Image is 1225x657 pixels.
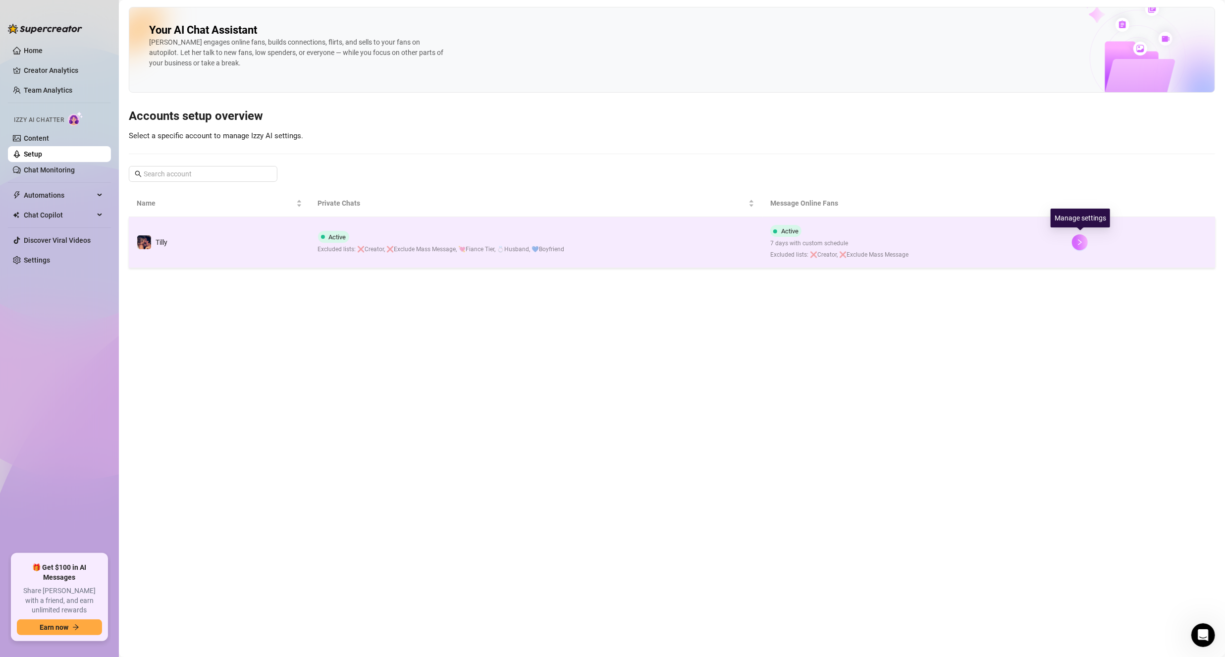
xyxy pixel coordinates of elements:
span: Excluded lists: ❌Creator, ❌Exclude Mass Message, 💘Fiance Tier, 💍Husband, 💙Boyfriend [318,245,565,254]
span: arrow-right [72,624,79,631]
a: Home [24,47,43,55]
span: Excluded lists: ❌Creator, ❌Exclude Mass Message [770,250,908,260]
div: To use Izzy, you’ll need AI credits. I can walk you through how to get them! [16,96,155,115]
span: Name [137,198,294,209]
div: Great question! The price depends on the number of messages you choose and the percentage of AI-g... [16,165,155,223]
button: go back [6,4,25,23]
a: Setup [24,150,42,158]
div: Ella says… [8,90,190,129]
div: AI Credits [149,66,182,76]
img: AI Chatter [68,111,83,126]
input: Search account [144,168,264,179]
span: Active [329,233,346,241]
span: Share [PERSON_NAME] with a friend, and earn unlimited rewards [17,586,102,615]
a: Settings [24,256,50,264]
img: Profile image for Ella [28,5,44,21]
div: Pricing [151,129,190,151]
span: Izzy AI Chatter [14,115,64,125]
span: thunderbolt [13,191,21,199]
a: billing settings [31,204,82,212]
span: Earn now [40,623,68,631]
a: Content [24,134,49,142]
span: Automations [24,187,94,203]
span: Chat Copilot [24,207,94,223]
img: Chat Copilot [13,212,19,219]
a: Creator Analytics [24,62,103,78]
span: search [135,170,142,177]
span: 7 days with custom schedule [770,239,908,248]
button: Earn nowarrow-right [17,619,102,635]
div: Pricing [159,135,182,145]
div: Ella says… [8,159,190,315]
div: Manage settings [1051,209,1110,227]
h1: [PERSON_NAME] [48,9,112,17]
div: To use Izzy, you’ll need AI credits. I can walk you through how to get them! [8,90,162,121]
div: Close [174,4,192,22]
span: right [1076,239,1083,246]
button: Got it, thank you! [37,322,113,341]
div: Great question! The price depends on the number of messages you choose and the percentage of AI-g... [8,159,162,303]
a: Discover Viral Videos [24,236,91,244]
span: Active [781,227,799,235]
img: Tilly [137,235,151,249]
span: Private Chats [318,198,747,209]
th: Message Online Fans [762,190,1064,217]
span: 🎁 Get $100 in AI Messages [17,563,102,582]
div: Tilly says… [8,60,190,90]
iframe: Intercom live chat [1191,623,1215,647]
h2: Your AI Chat Assistant [149,23,257,37]
h3: Accounts setup overview [129,109,1215,124]
span: Tilly [156,238,167,246]
a: Team Analytics [24,86,72,94]
div: Tilly says… [8,129,190,159]
button: right [1072,234,1088,250]
th: Private Chats [310,190,763,217]
button: Home [155,4,174,23]
div: [PERSON_NAME] engages online fans, builds connections, flirts, and sells to your fans on autopilo... [149,37,446,68]
button: I still need help :( [110,322,185,341]
th: Name [129,190,310,217]
b: 'Select Package' [16,204,146,222]
span: Select a specific account to manage Izzy AI settings. [129,131,303,140]
a: Chat Monitoring [24,166,75,174]
div: AI Credits [141,60,190,82]
img: logo-BBDzfeDw.svg [8,24,82,34]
